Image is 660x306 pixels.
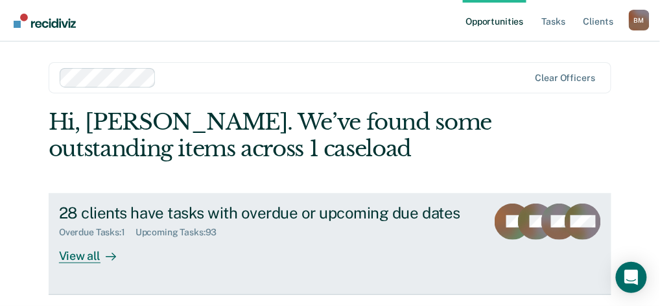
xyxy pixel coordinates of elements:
div: Overdue Tasks : 1 [59,227,136,238]
a: 28 clients have tasks with overdue or upcoming due datesOverdue Tasks:1Upcoming Tasks:93View all [49,193,611,295]
div: 28 clients have tasks with overdue or upcoming due dates [59,204,477,222]
div: Upcoming Tasks : 93 [136,227,228,238]
div: Hi, [PERSON_NAME]. We’ve found some outstanding items across 1 caseload [49,109,499,162]
div: Clear officers [536,73,595,84]
div: Open Intercom Messenger [616,262,647,293]
img: Recidiviz [14,14,76,28]
div: B M [629,10,650,30]
div: View all [59,238,132,263]
button: Profile dropdown button [629,10,650,30]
